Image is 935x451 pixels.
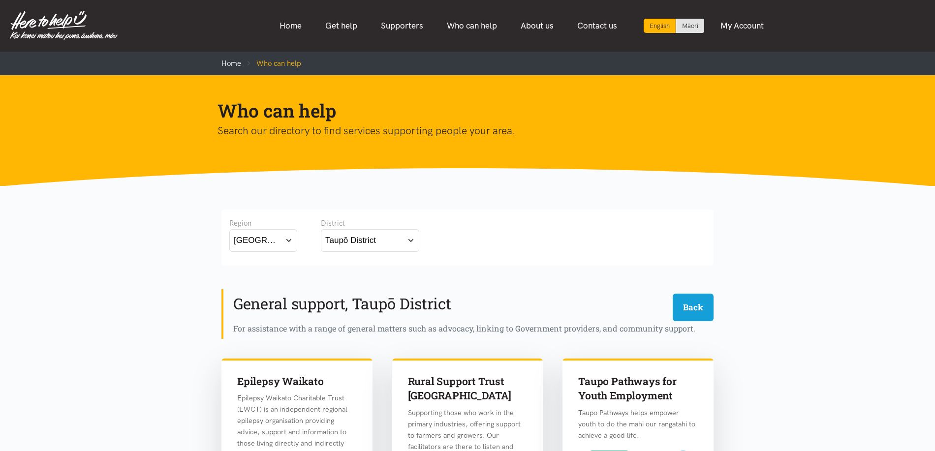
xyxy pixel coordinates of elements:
[565,15,629,36] a: Contact us
[408,374,528,403] h3: Rural Support Trust [GEOGRAPHIC_DATA]
[578,374,698,403] h3: Taupo Pathways for Youth Employment
[218,99,702,122] h1: Who can help
[218,122,702,139] p: Search our directory to find services supporting people your area.
[509,15,565,36] a: About us
[321,229,419,251] button: Taupō District
[644,19,705,33] div: Language toggle
[233,322,714,335] div: For assistance with a range of general matters such as advocacy, linking to Government providers,...
[10,11,118,40] img: Home
[644,19,676,33] div: Current language
[237,374,357,389] h3: Epilepsy Waikato
[578,407,698,441] p: Taupo Pathways helps empower youth to do the mahi our rangatahi to achieve a good life.
[221,59,241,68] a: Home
[229,217,297,229] div: Region
[229,229,297,251] button: [GEOGRAPHIC_DATA]
[435,15,509,36] a: Who can help
[268,15,313,36] a: Home
[369,15,435,36] a: Supporters
[241,58,301,69] li: Who can help
[313,15,369,36] a: Get help
[321,217,419,229] div: District
[709,15,776,36] a: My Account
[234,234,281,247] div: [GEOGRAPHIC_DATA]
[325,234,376,247] div: Taupō District
[233,294,451,314] h2: General support, Taupō District
[673,294,714,321] button: Back
[676,19,704,33] a: Switch to Te Reo Māori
